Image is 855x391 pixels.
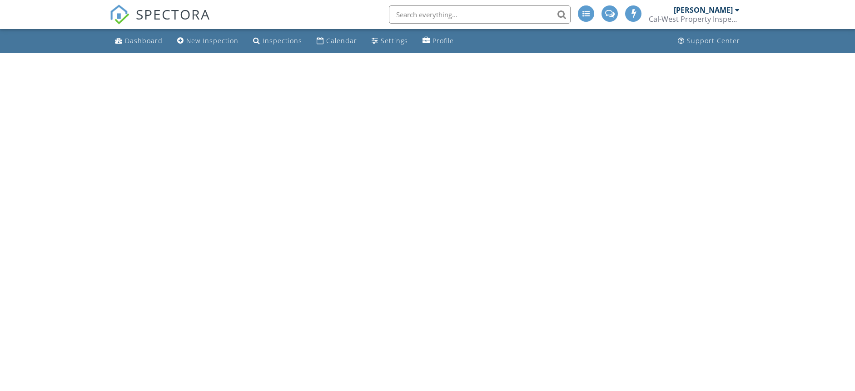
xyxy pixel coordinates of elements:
[111,33,166,49] a: Dashboard
[432,36,454,45] div: Profile
[174,33,242,49] a: New Inspection
[263,36,302,45] div: Inspections
[136,5,210,24] span: SPECTORA
[326,36,357,45] div: Calendar
[368,33,412,49] a: Settings
[687,36,740,45] div: Support Center
[249,33,306,49] a: Inspections
[109,12,210,31] a: SPECTORA
[419,33,457,49] a: Profile
[381,36,408,45] div: Settings
[674,5,733,15] div: [PERSON_NAME]
[186,36,239,45] div: New Inspection
[125,36,163,45] div: Dashboard
[109,5,129,25] img: The Best Home Inspection Software - Spectora
[313,33,361,49] a: Calendar
[649,15,740,24] div: Cal-West Property Inspections
[389,5,571,24] input: Search everything...
[674,33,744,49] a: Support Center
